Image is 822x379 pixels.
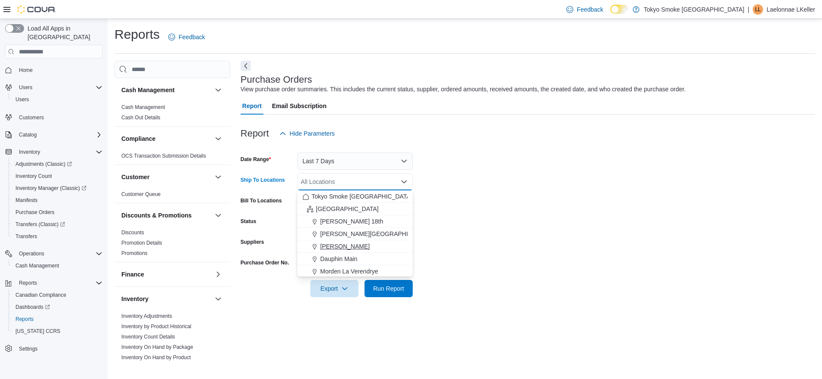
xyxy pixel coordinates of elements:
[297,190,413,203] button: Tokyo Smoke [GEOGRAPHIC_DATA]
[12,159,102,169] span: Adjustments (Classic)
[9,301,106,313] a: Dashboards
[9,313,106,325] button: Reports
[241,156,271,163] label: Date Range
[12,326,64,336] a: [US_STATE] CCRS
[272,97,327,115] span: Email Subscription
[766,4,815,15] p: Laelonnae LKeller
[15,82,102,93] span: Users
[121,344,193,351] span: Inventory On Hand by Package
[121,153,206,159] a: OCS Transaction Submission Details
[242,97,262,115] span: Report
[24,24,102,41] span: Load All Apps in [GEOGRAPHIC_DATA]
[213,172,223,182] button: Customer
[12,219,68,230] a: Transfers (Classic)
[748,4,749,15] p: |
[12,261,102,271] span: Cash Management
[165,28,208,46] a: Feedback
[401,178,408,185] button: Close list of options
[121,86,175,94] h3: Cash Management
[2,81,106,93] button: Users
[12,183,102,193] span: Inventory Manager (Classic)
[114,151,230,165] div: Compliance
[9,194,106,206] button: Manifests
[2,342,106,355] button: Settings
[213,210,223,221] button: Discounts & Promotions
[121,173,211,181] button: Customer
[2,64,106,76] button: Home
[15,65,102,75] span: Home
[15,130,40,140] button: Catalog
[2,129,106,141] button: Catalog
[276,125,338,142] button: Hide Parameters
[12,195,41,205] a: Manifests
[755,4,760,15] span: LL
[15,262,59,269] span: Cash Management
[19,149,40,155] span: Inventory
[19,280,37,286] span: Reports
[9,230,106,242] button: Transfers
[320,217,383,226] span: [PERSON_NAME] 18th
[121,191,161,198] span: Customer Queue
[241,197,282,204] label: Bill To Locations
[12,314,37,324] a: Reports
[15,316,34,323] span: Reports
[114,102,230,126] div: Cash Management
[9,170,106,182] button: Inventory Count
[121,173,149,181] h3: Customer
[15,185,87,192] span: Inventory Manager (Classic)
[320,242,370,251] span: [PERSON_NAME]
[310,280,358,297] button: Export
[312,192,412,201] span: Tokyo Smoke [GEOGRAPHIC_DATA]
[12,314,102,324] span: Reports
[15,233,37,240] span: Transfers
[241,85,686,94] div: View purchase order summaries. This includes the current status, supplier, ordered amounts, recei...
[15,173,52,180] span: Inventory Count
[15,112,47,123] a: Customers
[15,328,60,335] span: [US_STATE] CCRS
[121,152,206,159] span: OCS Transaction Submission Details
[19,345,37,352] span: Settings
[12,159,75,169] a: Adjustments (Classic)
[213,294,223,304] button: Inventory
[297,228,413,240] button: [PERSON_NAME][GEOGRAPHIC_DATA]
[121,115,161,121] a: Cash Out Details
[320,230,433,238] span: [PERSON_NAME][GEOGRAPHIC_DATA]
[241,61,251,71] button: Next
[15,197,37,204] span: Manifests
[121,114,161,121] span: Cash Out Details
[12,302,102,312] span: Dashboards
[12,302,53,312] a: Dashboards
[9,206,106,218] button: Purchase Orders
[9,93,106,106] button: Users
[213,134,223,144] button: Compliance
[12,195,102,205] span: Manifests
[15,112,102,122] span: Customers
[297,152,413,170] button: Last 7 Days
[577,5,603,14] span: Feedback
[12,183,90,193] a: Inventory Manager (Classic)
[9,289,106,301] button: Canadian Compliance
[19,250,44,257] span: Operations
[15,82,36,93] button: Users
[121,86,211,94] button: Cash Management
[15,343,102,354] span: Settings
[121,250,148,257] span: Promotions
[12,290,102,300] span: Canadian Compliance
[213,269,223,280] button: Finance
[121,295,148,303] h3: Inventory
[15,304,50,311] span: Dashboards
[12,326,102,336] span: Washington CCRS
[19,114,44,121] span: Customers
[121,334,175,340] a: Inventory Count Details
[365,280,413,297] button: Run Report
[17,5,56,14] img: Cova
[121,323,192,330] span: Inventory by Product Historical
[121,134,211,143] button: Compliance
[241,239,264,245] label: Suppliers
[121,229,144,236] span: Discounts
[114,189,230,203] div: Customer
[12,231,102,242] span: Transfers
[12,261,62,271] a: Cash Management
[297,240,413,253] button: [PERSON_NAME]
